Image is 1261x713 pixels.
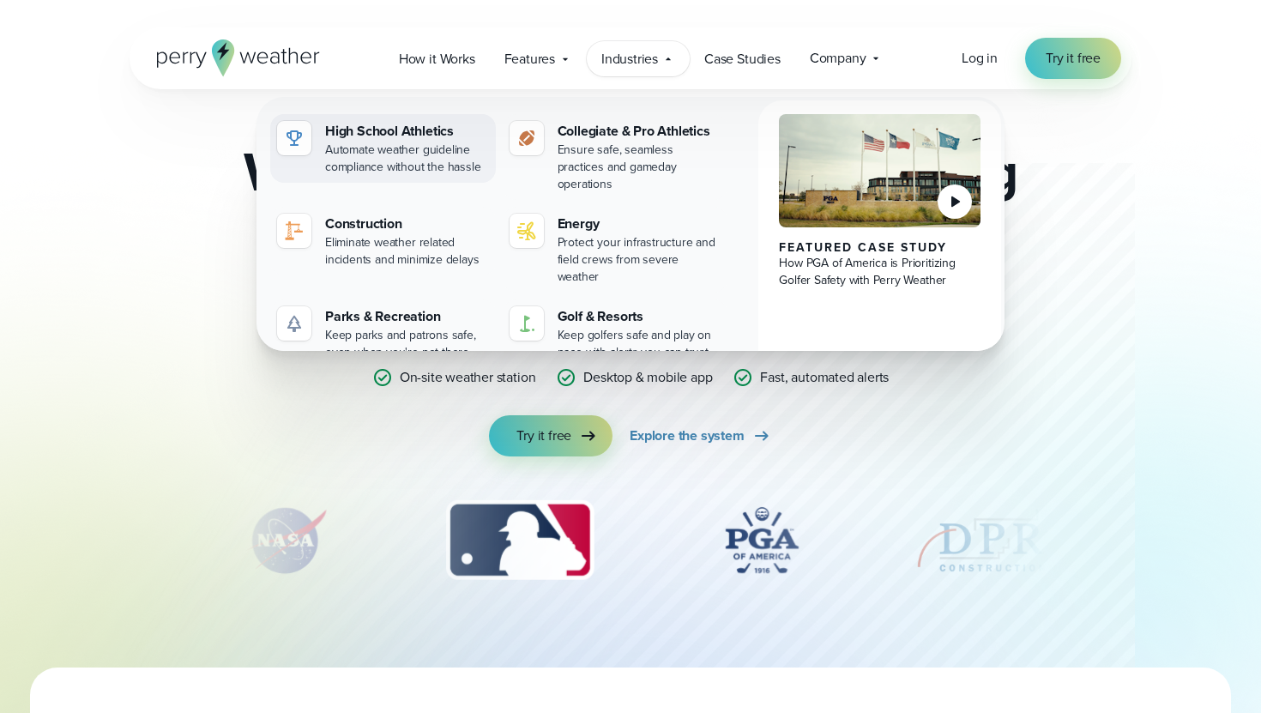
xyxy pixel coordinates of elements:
[1046,48,1101,69] span: Try it free
[284,128,305,148] img: highschool-icon.svg
[693,498,830,583] div: 4 of 12
[690,41,795,76] a: Case Studies
[779,255,980,289] div: How PGA of America is Prioritizing Golfer Safety with Perry Weather
[400,367,536,388] p: On-site weather station
[503,299,728,368] a: Golf & Resorts Keep golfers safe and play on pace with alerts you can trust
[284,313,305,334] img: parks-icon-grey.svg
[704,49,781,69] span: Case Studies
[516,128,537,148] img: proathletics-icon@2x-1.svg
[630,415,772,456] a: Explore the system
[226,498,347,583] img: NASA.svg
[270,207,496,275] a: Construction Eliminate weather related incidents and minimize delays
[284,221,305,241] img: noun-crane-7630938-1@2x.svg
[325,142,489,176] div: Automate weather guideline compliance without the hassle
[270,114,496,183] a: High School Athletics Automate weather guideline compliance without the hassle
[384,41,490,76] a: How it Works
[1025,38,1121,79] a: Try it free
[503,207,728,293] a: Energy Protect your infrastructure and field crews from severe weather
[325,214,489,234] div: Construction
[489,415,612,456] a: Try it free
[558,121,721,142] div: Collegiate & Pro Athletics
[325,121,489,142] div: High School Athletics
[558,234,721,286] div: Protect your infrastructure and field crews from severe weather
[601,49,658,69] span: Industries
[962,48,998,68] span: Log in
[779,241,980,255] div: Featured Case Study
[325,234,489,269] div: Eliminate weather related incidents and minimize delays
[760,367,889,388] p: Fast, automated alerts
[270,299,496,368] a: Parks & Recreation Keep parks and patrons safe, even when you're not there
[325,327,489,361] div: Keep parks and patrons safe, even when you're not there
[810,48,866,69] span: Company
[429,498,610,583] div: 3 of 12
[516,221,537,241] img: energy-icon@2x-1.svg
[913,498,1050,583] img: DPR-Construction.svg
[504,49,555,69] span: Features
[630,426,745,446] span: Explore the system
[583,367,712,388] p: Desktop & mobile app
[516,313,537,334] img: golf-iconV2.svg
[429,498,610,583] img: MLB.svg
[913,498,1050,583] div: 5 of 12
[779,114,980,227] img: PGA of America, Frisco Campus
[693,498,830,583] img: PGA.svg
[226,498,347,583] div: 2 of 12
[558,306,721,327] div: Golf & Resorts
[215,144,1046,254] h2: Weather Monitoring and Alerting System
[516,426,571,446] span: Try it free
[558,327,721,361] div: Keep golfers safe and play on pace with alerts you can trust
[758,100,1001,382] a: PGA of America, Frisco Campus Featured Case Study How PGA of America is Prioritizing Golfer Safet...
[215,498,1046,592] div: slideshow
[503,114,728,200] a: Collegiate & Pro Athletics Ensure safe, seamless practices and gameday operations
[962,48,998,69] a: Log in
[558,142,721,193] div: Ensure safe, seamless practices and gameday operations
[558,214,721,234] div: Energy
[325,306,489,327] div: Parks & Recreation
[399,49,475,69] span: How it Works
